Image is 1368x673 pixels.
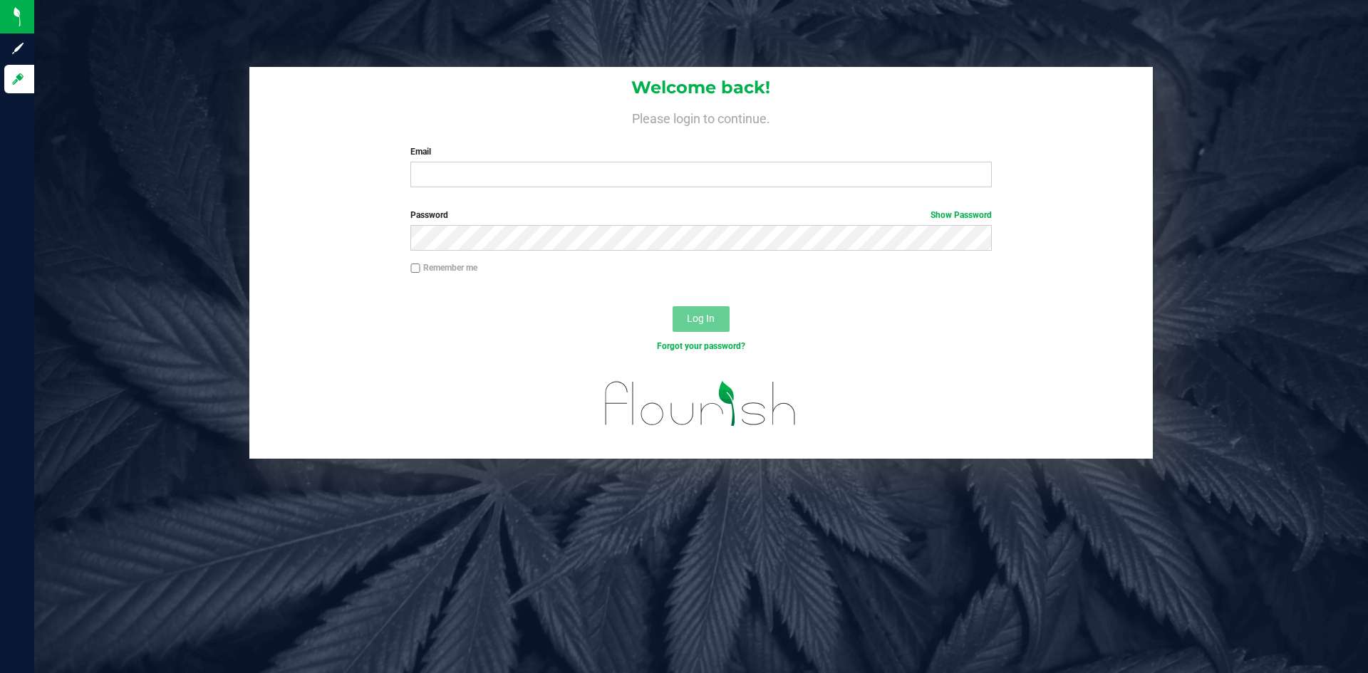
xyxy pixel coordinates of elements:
[410,261,477,274] label: Remember me
[249,78,1153,97] h1: Welcome back!
[410,264,420,273] input: Remember me
[673,306,730,332] button: Log In
[249,108,1153,125] h4: Please login to continue.
[931,210,992,220] a: Show Password
[11,72,25,86] inline-svg: Log in
[588,367,814,440] img: flourish_logo.svg
[11,41,25,56] inline-svg: Sign up
[410,145,991,158] label: Email
[410,210,448,220] span: Password
[687,313,715,324] span: Log In
[657,341,745,351] a: Forgot your password?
